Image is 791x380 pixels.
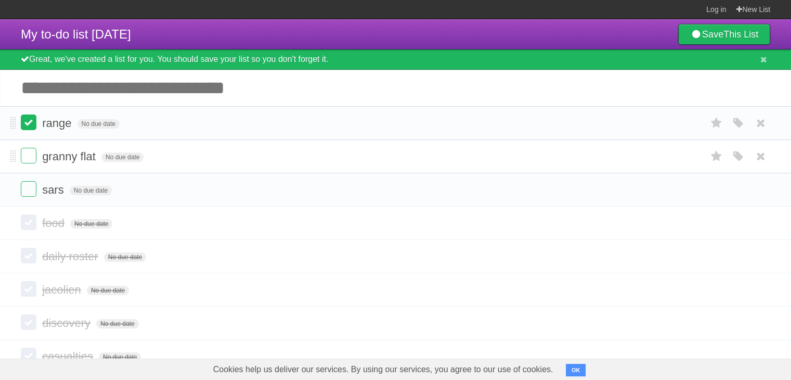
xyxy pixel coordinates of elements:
[21,214,36,230] label: Done
[21,314,36,330] label: Done
[101,153,144,162] span: No due date
[70,186,112,195] span: No due date
[21,27,131,41] span: My to-do list [DATE]
[42,316,93,330] span: discovery
[678,24,770,45] a: SaveThis List
[42,117,74,130] span: range
[707,115,727,132] label: Star task
[42,283,84,296] span: jacolien
[42,217,67,230] span: food
[21,348,36,363] label: Done
[70,219,112,229] span: No due date
[42,350,96,363] span: casualties
[42,150,98,163] span: granny flat
[566,364,586,376] button: OK
[99,352,141,362] span: No due date
[77,119,120,129] span: No due date
[21,281,36,297] label: Done
[42,250,101,263] span: daily roster
[96,319,138,328] span: No due date
[723,29,758,40] b: This List
[42,183,67,196] span: sars
[21,115,36,130] label: Done
[21,148,36,163] label: Done
[203,359,564,380] span: Cookies help us deliver our services. By using our services, you agree to our use of cookies.
[21,181,36,197] label: Done
[87,286,129,295] span: No due date
[707,148,727,165] label: Star task
[21,248,36,263] label: Done
[104,252,146,262] span: No due date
